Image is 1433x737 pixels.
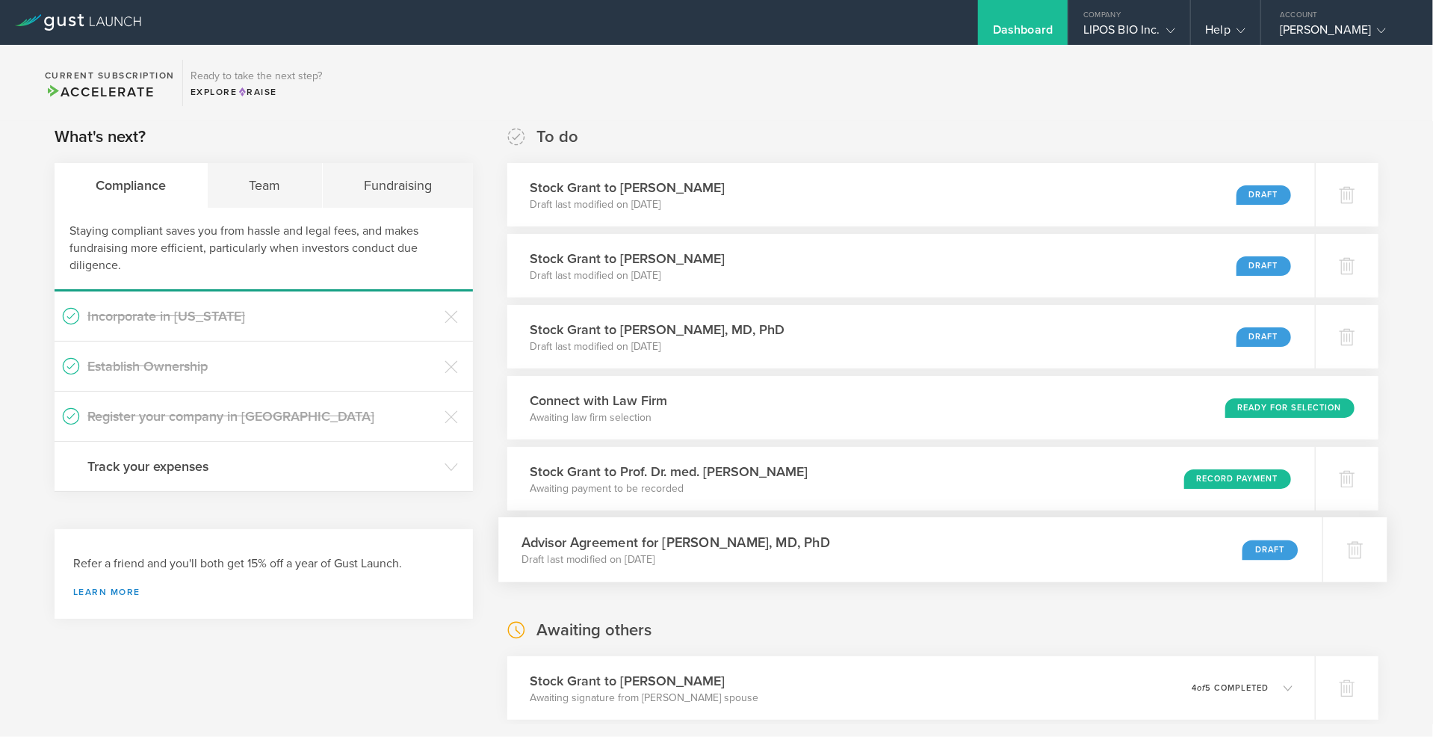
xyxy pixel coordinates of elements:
[530,178,725,197] h3: Stock Grant to [PERSON_NAME]
[507,234,1315,297] div: Stock Grant to [PERSON_NAME]Draft last modified on [DATE]Draft
[1237,256,1291,276] div: Draft
[521,552,830,567] p: Draft last modified on [DATE]
[530,197,725,212] p: Draft last modified on [DATE]
[191,85,322,99] div: Explore
[87,407,437,426] h3: Register your company in [GEOGRAPHIC_DATA]
[507,305,1315,368] div: Stock Grant to [PERSON_NAME], MD, PhDDraft last modified on [DATE]Draft
[1237,185,1291,205] div: Draft
[55,208,473,292] div: Staying compliant saves you from hassle and legal fees, and makes fundraising more efficient, par...
[1225,398,1355,418] div: Ready for Selection
[530,391,667,410] h3: Connect with Law Firm
[993,22,1053,45] div: Dashboard
[238,87,277,97] span: Raise
[1083,22,1174,45] div: LIPOS BIO Inc.
[182,60,329,106] div: Ready to take the next step?ExploreRaise
[530,671,758,691] h3: Stock Grant to [PERSON_NAME]
[87,306,437,326] h3: Incorporate in [US_STATE]
[507,447,1315,511] div: Stock Grant to Prof. Dr. med. [PERSON_NAME]Awaiting payment to be recordedRecord Payment
[45,71,175,80] h2: Current Subscription
[507,163,1315,226] div: Stock Grant to [PERSON_NAME]Draft last modified on [DATE]Draft
[1358,665,1433,737] iframe: Chat Widget
[521,532,830,552] h3: Advisor Agreement for [PERSON_NAME], MD, PhD
[208,163,322,208] div: Team
[530,691,758,706] p: Awaiting signature from [PERSON_NAME] spouse
[498,517,1322,582] div: Advisor Agreement for [PERSON_NAME], MD, PhDDraft last modified on [DATE]Draft
[191,71,322,81] h3: Ready to take the next step?
[1206,22,1245,45] div: Help
[55,126,146,148] h2: What's next?
[536,620,651,641] h2: Awaiting others
[1237,327,1291,347] div: Draft
[87,457,437,476] h3: Track your expenses
[530,462,808,481] h3: Stock Grant to Prof. Dr. med. [PERSON_NAME]
[1184,469,1291,489] div: Record Payment
[507,376,1378,440] div: Connect with Law FirmAwaiting law firm selectionReady for Selection
[55,163,208,208] div: Compliance
[45,84,154,100] span: Accelerate
[530,339,784,354] p: Draft last modified on [DATE]
[530,249,725,268] h3: Stock Grant to [PERSON_NAME]
[530,410,667,425] p: Awaiting law firm selection
[536,126,578,148] h2: To do
[87,357,437,376] h3: Establish Ownership
[73,555,454,573] h3: Refer a friend and you'll both get 15% off a year of Gust Launch.
[530,481,808,496] p: Awaiting payment to be recorded
[323,163,473,208] div: Fundraising
[1192,684,1269,692] p: 4 5 completed
[1197,683,1205,693] em: of
[530,268,725,283] p: Draft last modified on [DATE]
[1280,22,1407,45] div: [PERSON_NAME]
[1242,540,1298,560] div: Draft
[530,320,784,339] h3: Stock Grant to [PERSON_NAME], MD, PhD
[73,588,454,596] a: Learn more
